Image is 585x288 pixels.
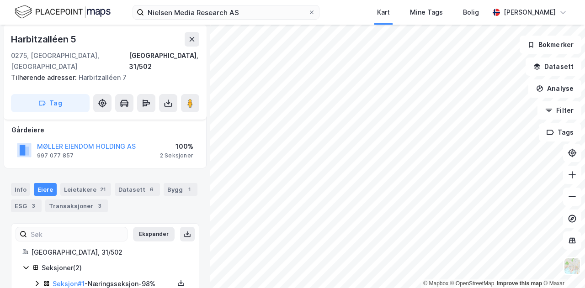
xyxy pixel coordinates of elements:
[31,247,188,258] div: [GEOGRAPHIC_DATA], 31/502
[11,183,30,196] div: Info
[528,79,581,98] button: Analyse
[133,227,175,241] button: Ekspander
[11,125,199,136] div: Gårdeiere
[450,280,495,287] a: OpenStreetMap
[11,72,192,83] div: Harbitzalléen 7
[95,201,104,210] div: 3
[537,101,581,120] button: Filter
[15,4,111,20] img: logo.f888ab2527a4732fd821a326f86c7f29.svg
[185,185,194,194] div: 1
[29,201,38,210] div: 3
[98,185,107,194] div: 21
[11,73,79,81] span: Tilhørende adresser:
[463,7,479,18] div: Bolig
[377,7,390,18] div: Kart
[423,280,448,287] a: Mapbox
[11,199,42,212] div: ESG
[526,58,581,76] button: Datasett
[497,280,542,287] a: Improve this map
[539,123,581,141] button: Tags
[45,199,108,212] div: Transaksjoner
[34,183,57,196] div: Eiere
[144,5,308,19] input: Søk på adresse, matrikkel, gårdeiere, leietakere eller personer
[160,141,193,152] div: 100%
[164,183,197,196] div: Bygg
[520,36,581,54] button: Bokmerker
[160,152,193,159] div: 2 Seksjoner
[11,32,78,47] div: Harbitzalléen 5
[147,185,156,194] div: 6
[11,94,90,112] button: Tag
[37,152,74,159] div: 997 077 857
[115,183,160,196] div: Datasett
[410,7,443,18] div: Mine Tags
[53,280,85,288] a: Seksjon#1
[129,50,199,72] div: [GEOGRAPHIC_DATA], 31/502
[539,244,585,288] iframe: Chat Widget
[60,183,111,196] div: Leietakere
[504,7,556,18] div: [PERSON_NAME]
[27,227,127,241] input: Søk
[11,50,129,72] div: 0275, [GEOGRAPHIC_DATA], [GEOGRAPHIC_DATA]
[42,262,188,273] div: Seksjoner ( 2 )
